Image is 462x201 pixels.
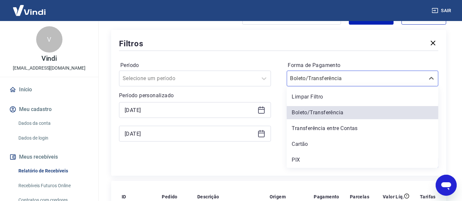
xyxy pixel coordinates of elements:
p: Origem [270,193,286,200]
button: Sair [430,5,454,17]
input: Data final [125,129,255,139]
div: Limpar Filtro [287,90,439,103]
a: Recebíveis Futuros Online [16,179,90,192]
iframe: Botão para abrir a janela de mensagens [436,175,457,196]
label: Forma de Pagamento [288,61,437,69]
div: Boleto/Transferência [287,106,439,119]
p: Tarifas [420,193,436,200]
div: PIX [287,153,439,167]
h5: Filtros [119,38,143,49]
a: Dados da conta [16,117,90,130]
div: V [36,26,62,53]
a: Início [8,82,90,97]
p: ID [122,193,126,200]
label: Período [120,61,270,69]
button: Meus recebíveis [8,150,90,164]
p: [EMAIL_ADDRESS][DOMAIN_NAME] [13,65,85,72]
div: Transferência entre Contas [287,122,439,135]
p: Vindi [41,55,57,62]
p: Pedido [162,193,177,200]
p: Valor Líq. [383,193,404,200]
p: Parcelas [350,193,369,200]
p: Pagamento [314,193,339,200]
a: Dados de login [16,131,90,145]
p: Período personalizado [119,92,271,100]
button: Meu cadastro [8,102,90,117]
input: Data inicial [125,105,255,115]
div: Cartão [287,138,439,151]
a: Relatório de Recebíveis [16,164,90,178]
img: Vindi [8,0,51,20]
p: Descrição [197,193,219,200]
